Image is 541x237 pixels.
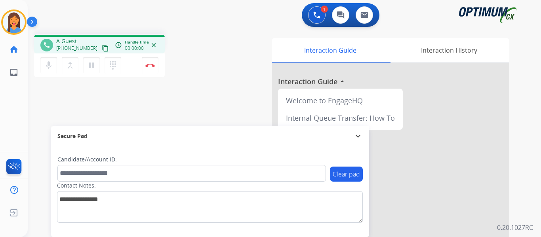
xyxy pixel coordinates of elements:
img: avatar [3,11,25,33]
p: 0.20.1027RC [497,223,533,232]
img: control [145,63,155,67]
div: 1 [321,6,328,13]
mat-icon: mic [44,61,53,70]
mat-icon: close [150,42,157,49]
label: Contact Notes: [57,182,96,190]
span: 00:00:00 [125,45,144,51]
mat-icon: pause [87,61,96,70]
span: Secure Pad [57,132,88,140]
div: Interaction History [389,38,509,63]
mat-icon: phone [43,42,50,49]
mat-icon: access_time [115,42,122,49]
button: Clear pad [330,167,363,182]
div: Interaction Guide [272,38,389,63]
span: Handle time [125,39,149,45]
mat-icon: expand_more [353,131,363,141]
label: Candidate/Account ID: [57,155,117,163]
mat-icon: inbox [9,68,19,77]
mat-icon: merge_type [65,61,75,70]
mat-icon: content_copy [102,45,109,52]
span: A Guest [56,37,77,45]
mat-icon: home [9,45,19,54]
div: Welcome to EngageHQ [281,92,400,109]
mat-icon: dialpad [108,61,118,70]
span: [PHONE_NUMBER] [56,45,97,51]
div: Internal Queue Transfer: How To [281,109,400,127]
